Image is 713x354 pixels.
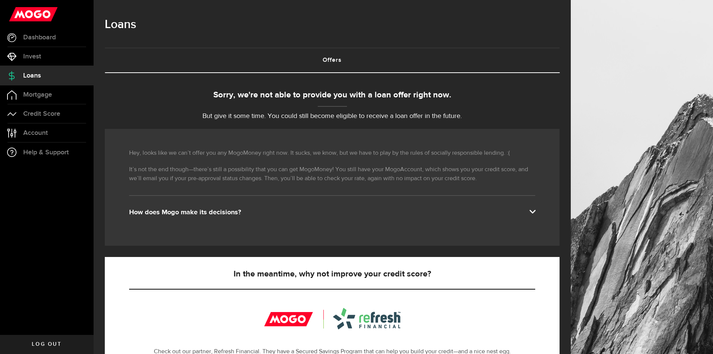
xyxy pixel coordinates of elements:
span: Loans [23,72,41,79]
span: Mortgage [23,91,52,98]
span: Credit Score [23,111,60,117]
span: Help & Support [23,149,69,156]
h1: Loans [105,15,560,34]
p: But give it some time. You could still become eligible to receive a loan offer in the future. [105,111,560,121]
a: Offers [105,48,560,72]
h5: In the meantime, why not improve your credit score? [129,270,535,279]
span: Dashboard [23,34,56,41]
span: Invest [23,53,41,60]
div: How does Mogo make its decisions? [129,208,535,217]
p: Hey, looks like we can’t offer you any MogoMoney right now. It sucks, we know, but we have to pla... [129,149,535,158]
div: Sorry, we're not able to provide you with a loan offer right now. [105,89,560,102]
ul: Tabs Navigation [105,48,560,73]
p: It’s not the end though—there’s still a possibility that you can get MogoMoney! You still have yo... [129,165,535,183]
span: Log out [32,342,61,347]
span: Account [23,130,48,136]
iframe: LiveChat chat widget [682,323,713,354]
